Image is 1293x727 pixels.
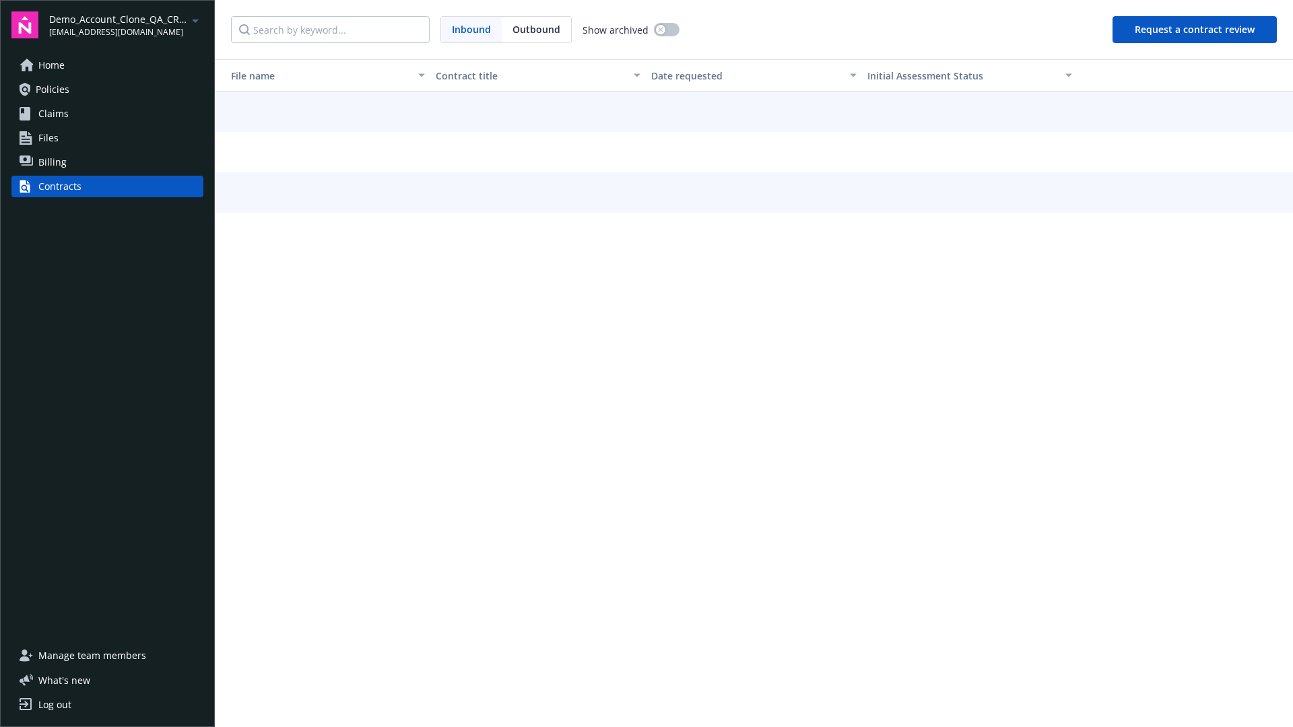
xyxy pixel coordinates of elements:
span: What ' s new [38,673,90,687]
div: Contracts [38,176,81,197]
span: Inbound [452,22,491,36]
span: Files [38,127,59,149]
a: Contracts [11,176,203,197]
div: Contract title [436,69,626,83]
a: Files [11,127,203,149]
div: Toggle SortBy [220,69,410,83]
span: Initial Assessment Status [867,69,983,82]
a: Claims [11,103,203,125]
button: What's new [11,673,112,687]
span: Demo_Account_Clone_QA_CR_Tests_Demo [49,12,187,26]
span: Outbound [512,22,560,36]
button: Demo_Account_Clone_QA_CR_Tests_Demo[EMAIL_ADDRESS][DOMAIN_NAME]arrowDropDown [49,11,203,38]
span: Claims [38,103,69,125]
img: navigator-logo.svg [11,11,38,38]
span: Manage team members [38,645,146,666]
a: Policies [11,79,203,100]
a: Manage team members [11,645,203,666]
div: Log out [38,694,71,716]
span: Policies [36,79,69,100]
span: Inbound [441,17,502,42]
a: arrowDropDown [187,12,203,28]
div: Toggle SortBy [867,69,1057,83]
span: Home [38,55,65,76]
button: Request a contract review [1113,16,1277,43]
span: Outbound [502,17,571,42]
button: Date requested [646,59,861,92]
span: Billing [38,151,67,173]
a: Billing [11,151,203,173]
span: Show archived [583,23,649,37]
input: Search by keyword... [231,16,430,43]
div: Date requested [651,69,841,83]
span: [EMAIL_ADDRESS][DOMAIN_NAME] [49,26,187,38]
a: Home [11,55,203,76]
button: Contract title [430,59,646,92]
div: File name [220,69,410,83]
